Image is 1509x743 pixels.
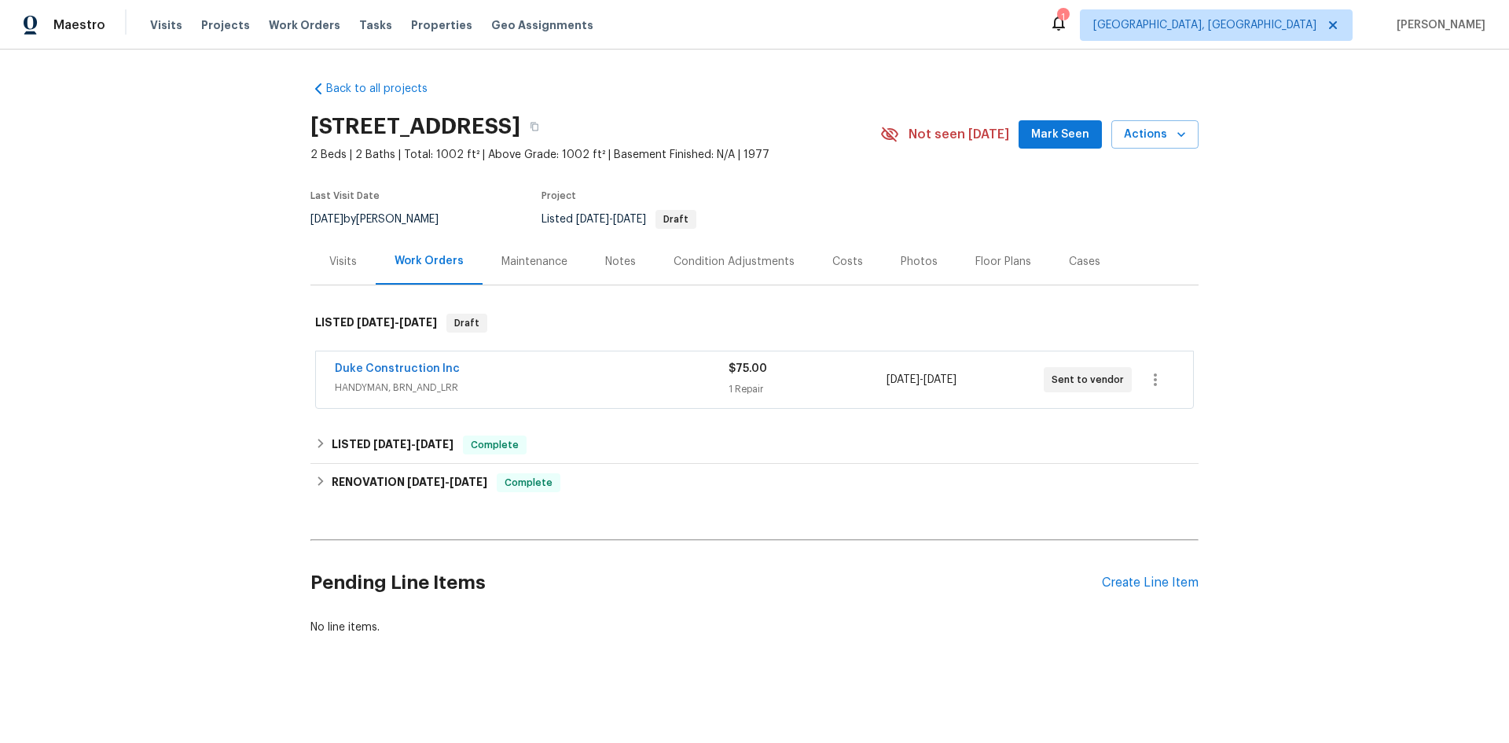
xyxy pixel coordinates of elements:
[542,214,696,225] span: Listed
[909,127,1009,142] span: Not seen [DATE]
[729,381,886,397] div: 1 Repair
[310,214,343,225] span: [DATE]
[310,546,1102,620] h2: Pending Line Items
[407,476,445,487] span: [DATE]
[269,17,340,33] span: Work Orders
[657,215,695,224] span: Draft
[1124,125,1186,145] span: Actions
[1031,125,1089,145] span: Mark Seen
[501,254,567,270] div: Maintenance
[674,254,795,270] div: Condition Adjustments
[407,476,487,487] span: -
[1093,17,1316,33] span: [GEOGRAPHIC_DATA], [GEOGRAPHIC_DATA]
[150,17,182,33] span: Visits
[887,374,920,385] span: [DATE]
[491,17,593,33] span: Geo Assignments
[310,210,457,229] div: by [PERSON_NAME]
[613,214,646,225] span: [DATE]
[416,439,453,450] span: [DATE]
[498,475,559,491] span: Complete
[310,81,461,97] a: Back to all projects
[335,380,729,395] span: HANDYMAN, BRN_AND_LRR
[357,317,395,328] span: [DATE]
[310,298,1199,348] div: LISTED [DATE]-[DATE]Draft
[975,254,1031,270] div: Floor Plans
[576,214,646,225] span: -
[335,363,460,374] a: Duke Construction Inc
[901,254,938,270] div: Photos
[1057,9,1068,25] div: 1
[359,20,392,31] span: Tasks
[373,439,453,450] span: -
[448,315,486,331] span: Draft
[310,464,1199,502] div: RENOVATION [DATE]-[DATE]Complete
[310,191,380,200] span: Last Visit Date
[329,254,357,270] div: Visits
[373,439,411,450] span: [DATE]
[332,436,453,454] h6: LISTED
[729,363,767,374] span: $75.00
[310,620,1199,635] div: No line items.
[450,476,487,487] span: [DATE]
[832,254,863,270] div: Costs
[1111,120,1199,149] button: Actions
[53,17,105,33] span: Maestro
[576,214,609,225] span: [DATE]
[923,374,956,385] span: [DATE]
[357,317,437,328] span: -
[542,191,576,200] span: Project
[395,253,464,269] div: Work Orders
[310,426,1199,464] div: LISTED [DATE]-[DATE]Complete
[1102,576,1199,590] div: Create Line Item
[310,119,520,134] h2: [STREET_ADDRESS]
[201,17,250,33] span: Projects
[887,372,956,388] span: -
[464,437,525,453] span: Complete
[315,314,437,333] h6: LISTED
[1019,120,1102,149] button: Mark Seen
[332,473,487,492] h6: RENOVATION
[1052,372,1130,388] span: Sent to vendor
[310,147,880,163] span: 2 Beds | 2 Baths | Total: 1002 ft² | Above Grade: 1002 ft² | Basement Finished: N/A | 1977
[1069,254,1100,270] div: Cases
[411,17,472,33] span: Properties
[1390,17,1485,33] span: [PERSON_NAME]
[605,254,636,270] div: Notes
[399,317,437,328] span: [DATE]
